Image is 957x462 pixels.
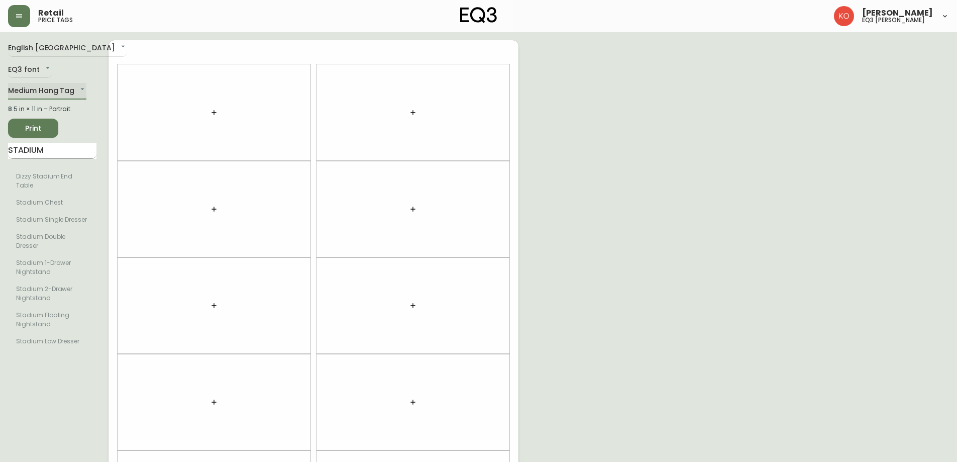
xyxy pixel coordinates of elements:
[862,17,925,23] h5: eq3 [PERSON_NAME]
[8,168,96,194] li: Small Hang Tag
[8,40,127,57] div: English [GEOGRAPHIC_DATA]
[8,105,96,114] div: 8.5 in × 11 in – Portrait
[8,143,96,159] input: Search
[38,9,64,17] span: Retail
[8,333,96,350] li: Small Hang Tag
[8,119,58,138] button: Print
[862,9,933,17] span: [PERSON_NAME]
[8,307,96,333] li: Small Hang Tag
[38,17,73,23] h5: price tags
[16,122,50,135] span: Print
[8,62,52,78] div: EQ3 font
[8,281,96,307] li: Small Hang Tag
[834,6,854,26] img: 9beb5e5239b23ed26e0d832b1b8f6f2a
[8,228,96,254] li: Small Hang Tag
[8,254,96,281] li: Small Hang Tag
[460,7,497,23] img: logo
[8,83,86,100] div: Medium Hang Tag
[8,211,96,228] li: Small Hang Tag
[8,194,96,211] li: Small Hang Tag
